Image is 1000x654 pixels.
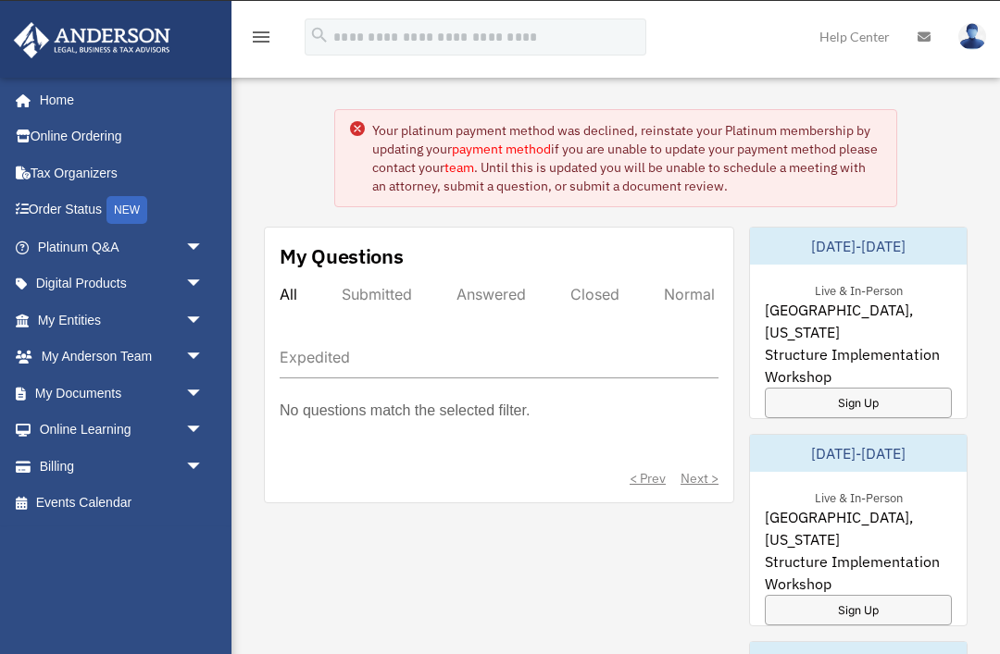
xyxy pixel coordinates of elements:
div: Live & In-Person [800,279,918,299]
span: arrow_drop_down [185,375,222,413]
a: team [444,159,474,176]
div: Your platinum payment method was declined, reinstate your Platinum membership by updating your if... [372,121,881,195]
i: search [309,25,330,45]
span: arrow_drop_down [185,228,222,266]
a: payment method [452,141,551,157]
a: Events Calendar [13,485,231,522]
div: Answered [456,285,526,303]
div: [DATE]-[DATE] [750,228,967,265]
a: Digital Productsarrow_drop_down [13,265,231,302]
p: No questions match the selected filter. [280,398,530,424]
a: Billingarrow_drop_down [13,448,231,485]
a: Home [13,81,222,118]
div: NEW [106,196,147,224]
span: arrow_drop_down [185,302,222,339]
i: menu [250,26,272,48]
span: arrow_drop_down [185,339,222,376]
span: arrow_drop_down [185,265,222,303]
a: Sign Up [765,595,952,625]
span: arrow_drop_down [185,412,222,450]
div: My Questions [280,242,404,270]
div: Normal [664,285,715,303]
div: Submitted [342,285,412,303]
a: Online Learningarrow_drop_down [13,412,231,449]
img: Anderson Advisors Platinum Portal [8,22,176,58]
span: Structure Implementation Workshop [765,343,952,388]
a: My Anderson Teamarrow_drop_down [13,339,231,376]
span: Structure Implementation Workshop [765,550,952,595]
a: menu [250,32,272,48]
a: Tax Organizers [13,154,231,191]
a: Order StatusNEW [13,191,231,229]
div: Expedited [280,348,350,366]
a: My Documentsarrow_drop_down [13,375,231,412]
div: [DATE]-[DATE] [750,435,967,472]
div: All [280,285,297,303]
a: Online Ordering [13,118,231,155]
a: Sign Up [765,388,952,418]
div: Live & In-Person [800,487,918,506]
img: User Pic [958,23,986,50]
span: arrow_drop_down [185,448,222,486]
span: [GEOGRAPHIC_DATA], [US_STATE] [765,506,952,550]
div: Closed [570,285,619,303]
a: My Entitiesarrow_drop_down [13,302,231,339]
a: Platinum Q&Aarrow_drop_down [13,228,231,265]
span: [GEOGRAPHIC_DATA], [US_STATE] [765,299,952,343]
